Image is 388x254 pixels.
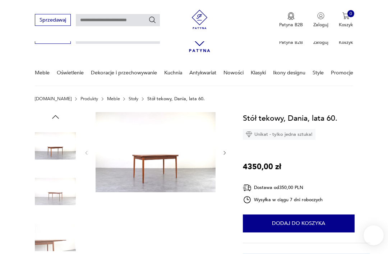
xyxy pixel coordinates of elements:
img: Ikona medalu [287,12,295,20]
p: Koszyk [339,22,353,28]
a: Nowości [223,60,244,85]
a: Klasyki [251,60,266,85]
a: Ikony designu [273,60,305,85]
p: Zaloguj [313,22,328,28]
a: Produkty [80,96,98,101]
div: 0 [347,10,355,17]
button: Patyna B2B [279,12,303,28]
p: Patyna B2B [279,22,303,28]
a: Ikona medaluPatyna B2B [279,12,303,28]
a: Promocje [331,60,353,85]
button: Zaloguj [313,12,328,28]
img: Zdjęcie produktu Stół tekowy, Dania, lata 60. [96,112,216,193]
div: Wysyłka w ciągu 7 dni roboczych [243,195,323,204]
a: Style [313,60,324,85]
img: Ikonka użytkownika [317,12,324,19]
p: Koszyk [339,39,353,46]
button: Sprzedawaj [35,14,70,26]
p: Stół tekowy, Dania, lata 60. [147,96,205,101]
img: Ikona dostawy [243,183,251,192]
a: Sprzedawaj [35,18,70,23]
p: Patyna B2B [279,39,303,46]
a: Oświetlenie [57,60,84,85]
iframe: Smartsupp widget button [364,225,384,245]
a: Dekoracje i przechowywanie [91,60,157,85]
img: Ikona diamentu [246,131,252,138]
h1: Stół tekowy, Dania, lata 60. [243,112,337,124]
button: 0Koszyk [339,12,353,28]
a: Kuchnia [164,60,182,85]
a: Meble [107,96,120,101]
a: Stoły [129,96,138,101]
img: Ikona koszyka [342,12,350,19]
img: Patyna - sklep z meblami i dekoracjami vintage [188,10,212,29]
p: 4350,00 zł [243,161,281,173]
button: Szukaj [148,16,156,24]
img: Zdjęcie produktu Stół tekowy, Dania, lata 60. [35,125,76,166]
a: Meble [35,60,50,85]
div: Unikat - tylko jedna sztuka! [243,129,315,140]
button: Dodaj do koszyka [243,214,355,232]
p: Zaloguj [313,39,328,46]
img: Zdjęcie produktu Stół tekowy, Dania, lata 60. [35,171,76,212]
a: Antykwariat [189,60,216,85]
a: [DOMAIN_NAME] [35,96,71,101]
div: Dostawa od 350,00 PLN [243,183,323,192]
